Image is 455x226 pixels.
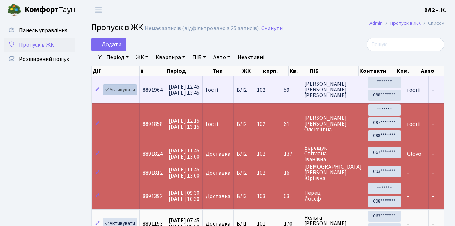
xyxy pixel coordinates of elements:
span: - [432,169,434,177]
span: 8891824 [143,150,163,158]
input: Пошук... [367,38,444,51]
span: ВЛ2 [236,121,251,127]
a: Пропуск в ЖК [390,19,421,27]
a: ЖК [133,51,151,63]
th: Тип [212,66,242,76]
a: Розширений пошук [4,52,75,66]
span: - [432,86,434,94]
span: 137 [284,151,298,157]
span: 8891858 [143,120,163,128]
img: logo.png [7,3,21,17]
th: ЖК [241,66,262,76]
span: Доставка [206,151,230,157]
span: [DATE] 11:45 [DATE] 13:00 [169,166,200,180]
span: 59 [284,87,298,93]
b: Комфорт [24,4,59,15]
span: Берещук Світлана Іванівна [304,145,362,162]
a: Авто [210,51,233,63]
span: - [432,120,434,128]
span: 102 [257,120,265,128]
th: Контакти [359,66,396,76]
span: [PERSON_NAME] [PERSON_NAME] Олексіївна [304,115,362,132]
a: ВЛ2 -. К. [424,6,446,14]
span: - [432,150,434,158]
span: - [407,169,409,177]
span: Доставка [206,193,230,199]
span: ВЛ2 [236,170,251,176]
span: 103 [257,192,265,200]
a: Неактивні [235,51,267,63]
span: ВЛ3 [236,193,251,199]
th: # [140,66,166,76]
button: Переключити навігацію [90,4,107,16]
a: ПІБ [190,51,209,63]
span: 63 [284,193,298,199]
th: Період [166,66,212,76]
span: 8891964 [143,86,163,94]
a: Пропуск в ЖК [4,38,75,52]
div: Немає записів (відфільтровано з 25 записів). [145,25,260,32]
span: ВЛ2 [236,87,251,93]
a: Квартира [153,51,188,63]
a: Панель управління [4,23,75,38]
th: Дії [92,66,140,76]
span: Пропуск в ЖК [91,21,143,34]
th: ПІБ [309,66,359,76]
span: ВЛ2 [236,151,251,157]
span: Додати [96,41,121,48]
span: 102 [257,86,265,94]
th: Кв. [289,66,309,76]
span: 8891392 [143,192,163,200]
span: 8891812 [143,169,163,177]
span: Перец Йосеф [304,190,362,202]
span: [PERSON_NAME] [PERSON_NAME] [PERSON_NAME] [304,81,362,98]
span: Glovo [407,150,421,158]
span: [DEMOGRAPHIC_DATA] [PERSON_NAME] Юріївна [304,164,362,181]
span: Панель управління [19,27,67,34]
span: [DATE] 09:30 [DATE] 10:30 [169,189,200,203]
span: 16 [284,170,298,176]
span: Гості [206,87,218,93]
a: Період [104,51,131,63]
a: Admin [369,19,383,27]
span: - [407,192,409,200]
th: Ком. [396,66,420,76]
span: - [432,192,434,200]
th: Авто [420,66,444,76]
th: корп. [262,66,289,76]
span: [DATE] 12:15 [DATE] 13:15 [169,117,200,131]
span: Пропуск в ЖК [19,41,54,49]
span: 61 [284,121,298,127]
span: [DATE] 12:45 [DATE] 13:45 [169,83,200,97]
span: [DATE] 11:45 [DATE] 13:00 [169,147,200,161]
span: Таун [24,4,75,16]
span: 102 [257,169,265,177]
a: Скинути [261,25,283,32]
a: Додати [91,38,126,51]
span: 102 [257,150,265,158]
nav: breadcrumb [359,16,455,31]
span: Гості [206,121,218,127]
span: гості [407,86,420,94]
span: Доставка [206,170,230,176]
li: Список [421,19,444,27]
a: Активувати [103,84,137,95]
span: гості [407,120,420,128]
span: Розширений пошук [19,55,69,63]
